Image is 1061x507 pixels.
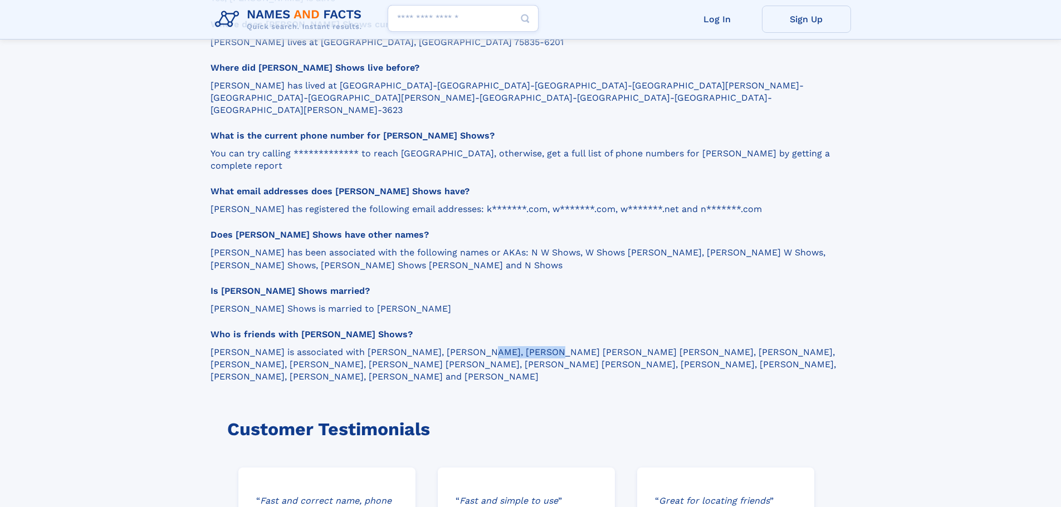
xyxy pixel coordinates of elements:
[211,4,371,35] img: Logo Names and Facts
[673,6,762,33] a: Log In
[211,80,841,116] p: [PERSON_NAME] has lived at [GEOGRAPHIC_DATA]-[GEOGRAPHIC_DATA]-[GEOGRAPHIC_DATA]-[GEOGRAPHIC_DATA...
[227,419,824,440] h3: Customer Testimonials
[211,229,841,241] h3: Does [PERSON_NAME] Shows have other names?
[659,495,770,506] i: Great for locating friends
[211,346,841,383] p: [PERSON_NAME] is associated with [PERSON_NAME], [PERSON_NAME], [PERSON_NAME] [PERSON_NAME] [PERSO...
[388,5,539,32] input: search input
[211,328,841,341] h3: Who is friends with [PERSON_NAME] Shows?
[211,247,841,271] p: [PERSON_NAME] has been associated with the following names or AKAs: N W Shows, W Shows [PERSON_NA...
[211,303,841,315] p: [PERSON_NAME] Shows is married to [PERSON_NAME]
[211,62,841,74] h3: Where did [PERSON_NAME] Shows live before?
[512,5,539,32] button: Search Button
[459,495,558,506] i: Fast and simple to use
[211,185,841,198] h3: What email addresses does [PERSON_NAME] Shows have?
[211,147,841,172] p: You can try calling ************* to reach [GEOGRAPHIC_DATA], otherwise, get a full list of phone...
[762,6,851,33] a: Sign Up
[211,130,841,142] h3: What is the current phone number for [PERSON_NAME] Shows?
[211,36,841,48] p: [PERSON_NAME] lives at [GEOGRAPHIC_DATA], [GEOGRAPHIC_DATA] 75835-6201
[211,285,841,297] h3: Is [PERSON_NAME] Shows married?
